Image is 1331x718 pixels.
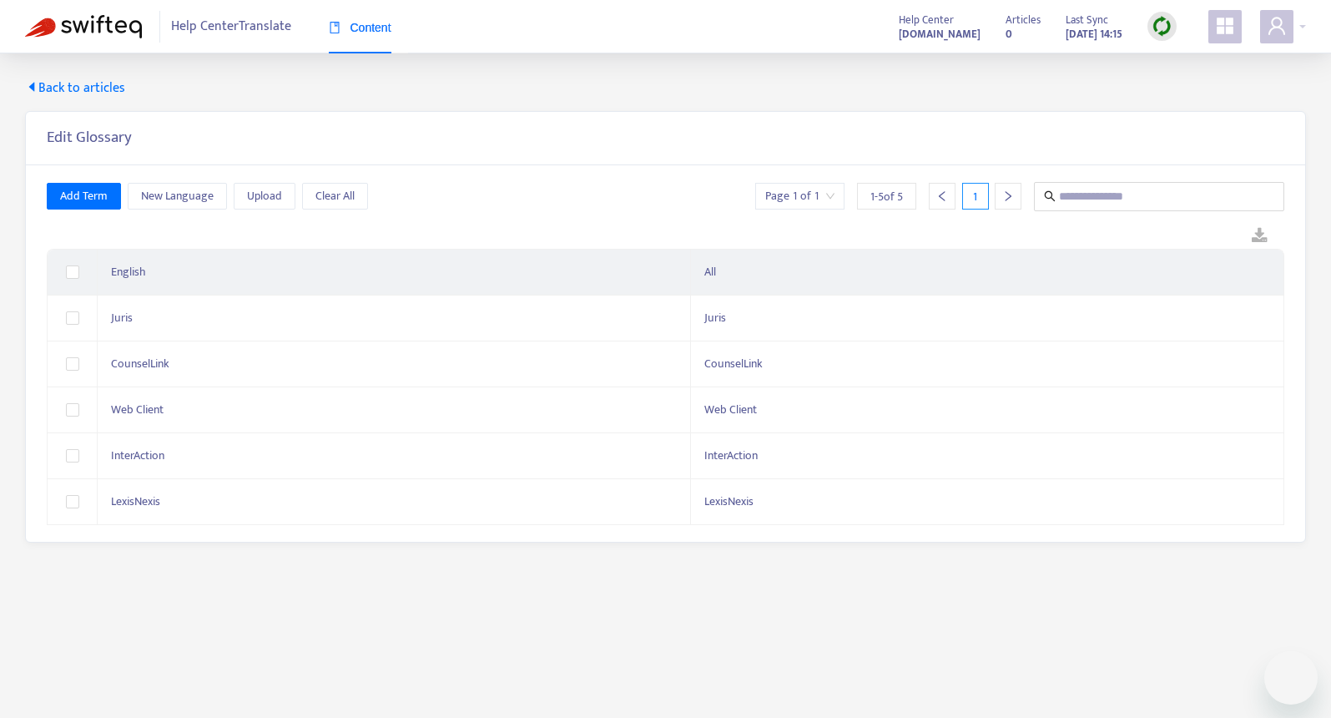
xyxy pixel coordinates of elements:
span: Upload [247,187,282,205]
span: CounselLink [704,354,763,373]
span: caret-left [25,80,38,94]
strong: [DOMAIN_NAME] [899,25,981,43]
button: Add Term [47,183,121,210]
span: InterAction [111,446,164,465]
strong: [DATE] 14:15 [1066,25,1122,43]
span: user [1267,16,1287,36]
iframe: Button to launch messaging window [1264,651,1318,705]
span: book [329,22,340,33]
span: left [936,190,948,202]
span: New Language [141,187,214,205]
span: Web Client [704,400,757,419]
span: LexisNexis [704,492,754,511]
span: Help Center Translate [171,11,291,43]
button: New Language [128,183,227,210]
span: Articles [1006,11,1041,29]
button: Clear All [302,183,368,210]
h5: Edit Glossary [47,129,132,148]
span: search [1044,190,1056,202]
img: sync.dc5367851b00ba804db3.png [1152,16,1172,37]
span: Help Center [899,11,954,29]
span: Content [329,21,391,34]
span: InterAction [704,446,758,465]
span: Juris [111,308,133,327]
span: Last Sync [1066,11,1108,29]
strong: 0 [1006,25,1012,43]
img: Swifteq [25,15,142,38]
a: [DOMAIN_NAME] [899,24,981,43]
span: CounselLink [111,354,169,373]
button: Upload [234,183,295,210]
th: English [98,250,691,296]
div: 1 [962,183,989,210]
span: LexisNexis [111,492,160,511]
th: All [691,250,1284,296]
span: Back to articles [25,78,125,99]
span: right [1002,190,1014,202]
span: Add Term [60,187,108,205]
span: appstore [1215,16,1235,36]
span: Clear All [315,187,355,205]
span: 1 - 5 of 5 [870,188,903,205]
span: Web Client [111,400,164,419]
span: Juris [704,308,726,327]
